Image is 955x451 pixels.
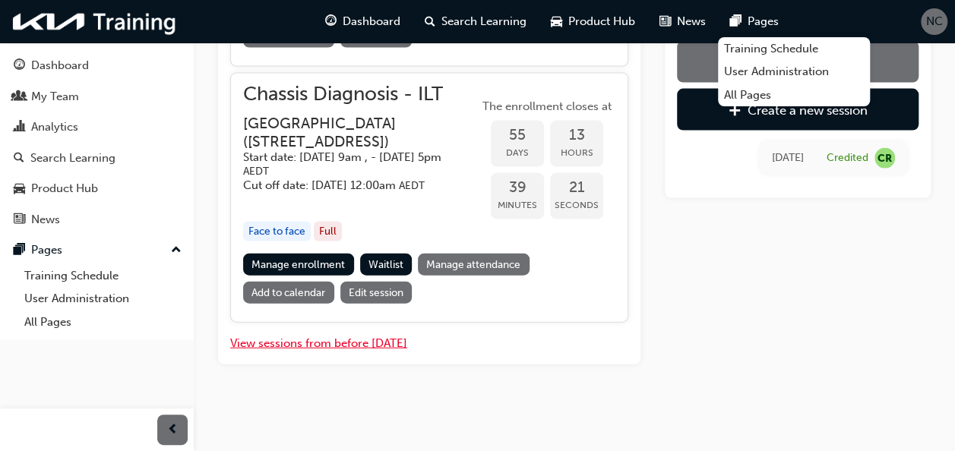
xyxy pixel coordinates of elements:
[360,254,413,276] button: Waitlist
[243,165,269,178] span: Australian Eastern Daylight Time AEDT
[539,6,647,37] a: car-iconProduct Hub
[6,52,188,80] a: Dashboard
[550,179,603,197] span: 21
[921,8,947,35] button: NC
[729,104,742,119] span: plus-icon
[325,12,337,31] span: guage-icon
[425,12,435,31] span: search-icon
[31,211,60,229] div: News
[399,179,425,192] span: Australian Eastern Daylight Time AEDT
[677,89,919,131] a: Create a new session
[243,86,479,103] span: Chassis Diagnosis - ILT
[6,144,188,172] a: Search Learning
[748,102,868,118] div: Create a new session
[718,37,870,61] a: Training Schedule
[18,287,188,311] a: User Administration
[874,148,895,169] span: null-icon
[243,254,354,276] a: Manage enrollment
[491,127,544,144] span: 55
[926,13,943,30] span: NC
[748,13,779,30] span: Pages
[243,178,454,193] h5: Cut off date: [DATE] 12:00am
[677,41,919,83] a: Edit
[659,12,671,31] span: news-icon
[550,127,603,144] span: 13
[31,118,78,136] div: Analytics
[718,60,870,84] a: User Administration
[491,144,544,162] span: Days
[6,83,188,111] a: My Team
[243,282,334,304] a: Add to calendar
[418,254,530,276] a: Manage attendance
[31,241,62,259] div: Pages
[550,144,603,162] span: Hours
[340,282,413,304] a: Edit session
[230,335,407,352] button: View sessions from before [DATE]
[730,12,742,31] span: pages-icon
[827,151,868,166] div: Credited
[30,150,115,167] div: Search Learning
[18,311,188,334] a: All Pages
[568,13,635,30] span: Product Hub
[6,49,188,236] button: DashboardMy TeamAnalyticsSearch LearningProduct HubNews
[772,150,804,167] div: Fri Feb 16 2024 11:00:00 GMT+1100 (Australian Eastern Daylight Time)
[718,6,791,37] a: pages-iconPages
[313,6,413,37] a: guage-iconDashboard
[413,6,539,37] a: search-iconSearch Learning
[14,182,25,196] span: car-icon
[368,258,403,271] span: Waitlist
[491,179,544,197] span: 39
[167,421,179,440] span: prev-icon
[14,90,25,104] span: people-icon
[6,236,188,264] button: Pages
[550,197,603,214] span: Seconds
[243,115,454,150] h3: [GEOGRAPHIC_DATA] ( [STREET_ADDRESS] )
[491,197,544,214] span: Minutes
[243,222,311,242] div: Face to face
[6,175,188,203] a: Product Hub
[8,6,182,37] img: kia-training
[14,244,25,257] span: pages-icon
[314,222,342,242] div: Full
[6,113,188,141] a: Analytics
[14,213,25,227] span: news-icon
[479,98,615,115] span: The enrollment closes at
[551,12,562,31] span: car-icon
[647,6,718,37] a: news-iconNews
[31,57,89,74] div: Dashboard
[14,152,24,166] span: search-icon
[14,59,25,73] span: guage-icon
[31,180,98,197] div: Product Hub
[18,264,188,288] a: Training Schedule
[243,86,615,310] button: Chassis Diagnosis - ILT[GEOGRAPHIC_DATA]([STREET_ADDRESS])Start date: [DATE] 9am , - [DATE] 5pm A...
[441,13,527,30] span: Search Learning
[14,121,25,134] span: chart-icon
[343,13,400,30] span: Dashboard
[171,241,182,260] span: up-icon
[677,13,706,30] span: News
[6,206,188,234] a: News
[31,88,79,106] div: My Team
[243,150,454,178] h5: Start date: [DATE] 9am , - [DATE] 5pm
[718,84,870,107] a: All Pages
